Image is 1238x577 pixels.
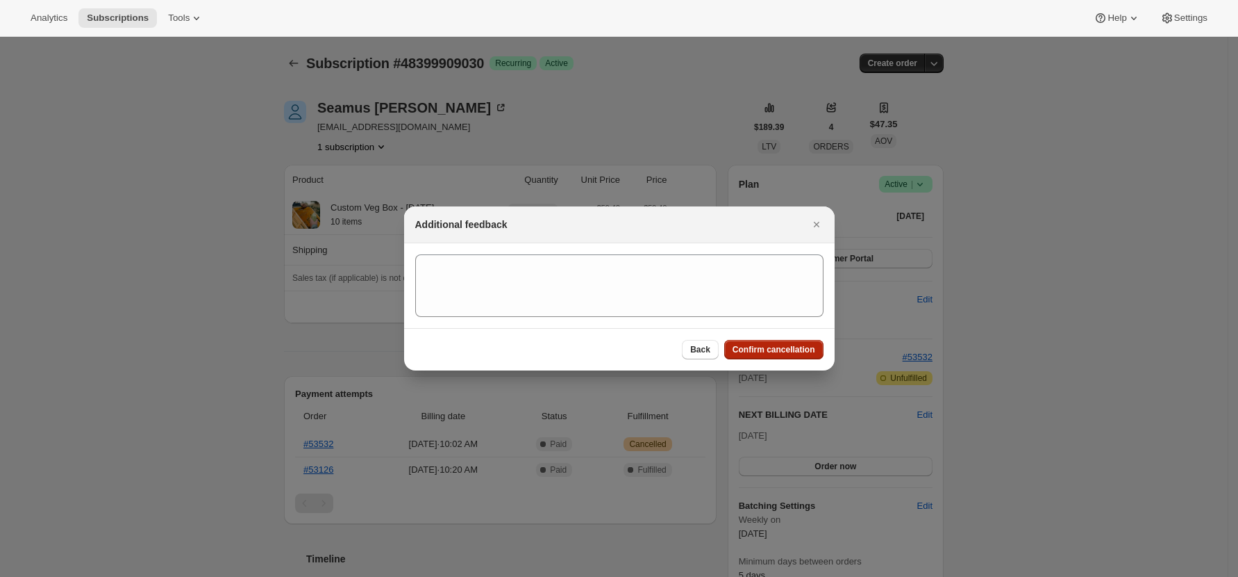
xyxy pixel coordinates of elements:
button: Back [682,340,719,359]
button: Analytics [22,8,76,28]
span: Tools [168,13,190,24]
button: Subscriptions [78,8,157,28]
span: Subscriptions [87,13,149,24]
button: Tools [160,8,212,28]
button: Help [1085,8,1148,28]
span: Back [690,344,710,355]
h2: Additional feedback [415,218,508,231]
button: Settings [1152,8,1216,28]
span: Help [1107,13,1126,24]
span: Settings [1174,13,1207,24]
button: Confirm cancellation [724,340,823,359]
span: Confirm cancellation [733,344,815,355]
button: Close [807,215,826,234]
span: Analytics [31,13,67,24]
